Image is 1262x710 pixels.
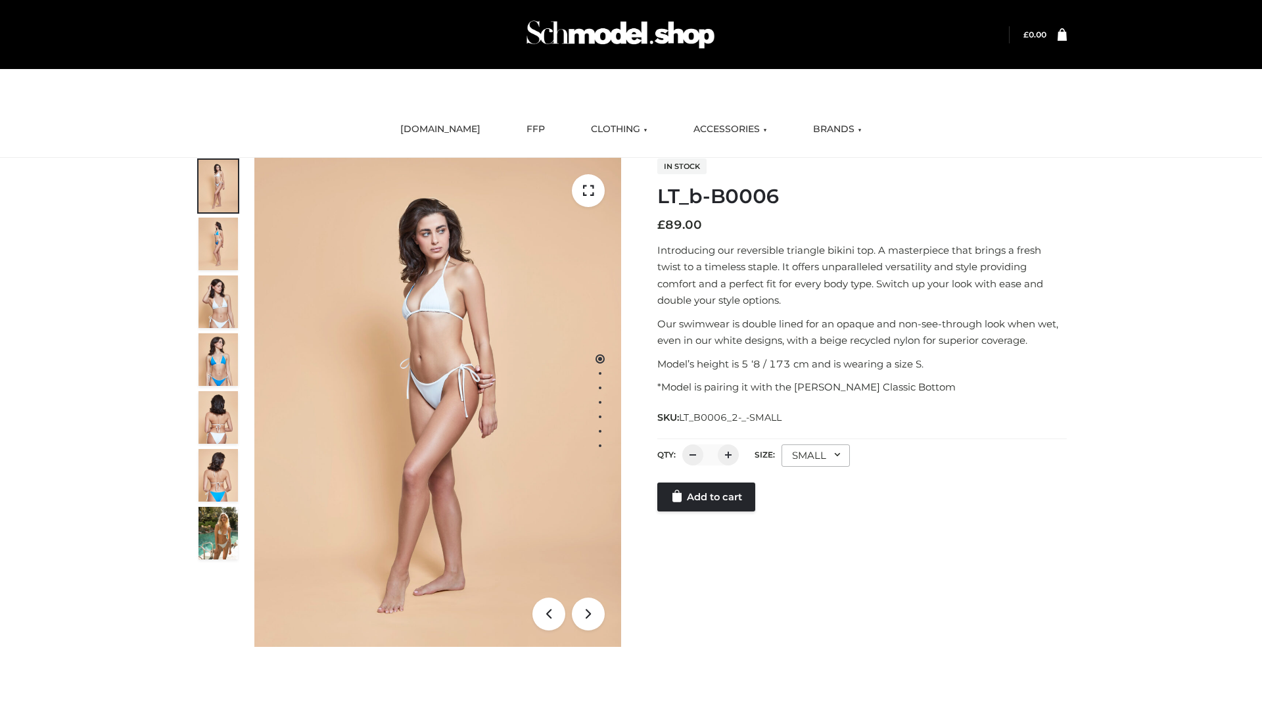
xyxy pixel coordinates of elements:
a: Add to cart [657,483,755,511]
img: ArielClassicBikiniTop_CloudNine_AzureSky_OW114ECO_3-scaled.jpg [199,275,238,328]
bdi: 0.00 [1023,30,1046,39]
bdi: 89.00 [657,218,702,232]
label: Size: [755,450,775,460]
span: SKU: [657,410,783,425]
a: CLOTHING [581,115,657,144]
p: *Model is pairing it with the [PERSON_NAME] Classic Bottom [657,379,1067,396]
img: ArielClassicBikiniTop_CloudNine_AzureSky_OW114ECO_1 [254,158,621,647]
h1: LT_b-B0006 [657,185,1067,208]
img: Arieltop_CloudNine_AzureSky2.jpg [199,507,238,559]
img: Schmodel Admin 964 [522,9,719,60]
p: Our swimwear is double lined for an opaque and non-see-through look when wet, even in our white d... [657,316,1067,349]
span: £ [1023,30,1029,39]
img: ArielClassicBikiniTop_CloudNine_AzureSky_OW114ECO_8-scaled.jpg [199,449,238,502]
img: ArielClassicBikiniTop_CloudNine_AzureSky_OW114ECO_4-scaled.jpg [199,333,238,386]
p: Model’s height is 5 ‘8 / 173 cm and is wearing a size S. [657,356,1067,373]
img: ArielClassicBikiniTop_CloudNine_AzureSky_OW114ECO_1-scaled.jpg [199,160,238,212]
a: ACCESSORIES [684,115,777,144]
p: Introducing our reversible triangle bikini top. A masterpiece that brings a fresh twist to a time... [657,242,1067,309]
img: ArielClassicBikiniTop_CloudNine_AzureSky_OW114ECO_2-scaled.jpg [199,218,238,270]
span: LT_B0006_2-_-SMALL [679,412,782,423]
span: In stock [657,158,707,174]
a: [DOMAIN_NAME] [390,115,490,144]
a: £0.00 [1023,30,1046,39]
div: SMALL [782,444,850,467]
a: FFP [517,115,555,144]
label: QTY: [657,450,676,460]
img: ArielClassicBikiniTop_CloudNine_AzureSky_OW114ECO_7-scaled.jpg [199,391,238,444]
span: £ [657,218,665,232]
a: BRANDS [803,115,872,144]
